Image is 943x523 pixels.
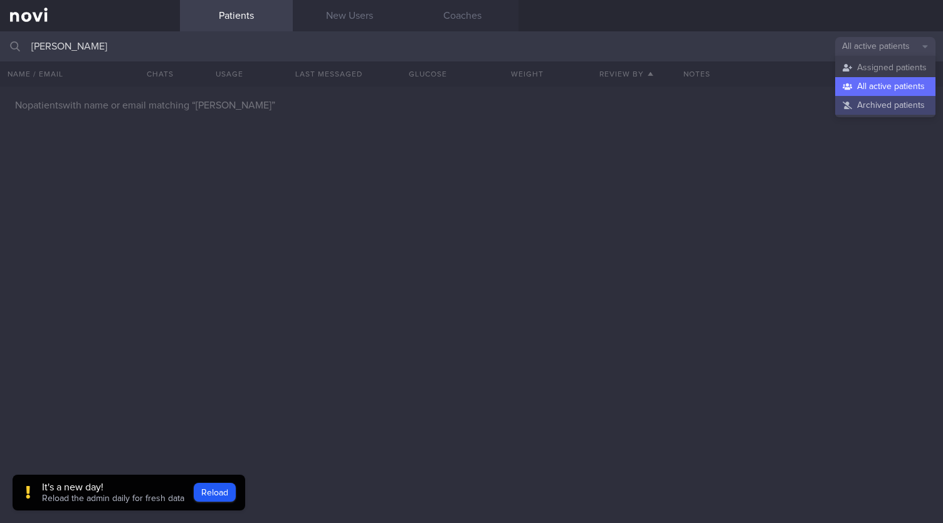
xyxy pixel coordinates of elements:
button: Reload [194,483,236,502]
div: Usage [180,61,279,87]
button: Assigned patients [835,58,935,77]
button: All active patients [835,37,935,56]
button: Archived patients [835,96,935,115]
span: Reload the admin daily for fresh data [42,494,184,503]
div: Notes [676,61,943,87]
button: Last Messaged [279,61,378,87]
button: All active patients [835,77,935,96]
button: Glucose [378,61,477,87]
button: Review By [577,61,676,87]
div: It's a new day! [42,481,184,494]
button: Weight [478,61,577,87]
button: Chats [130,61,180,87]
